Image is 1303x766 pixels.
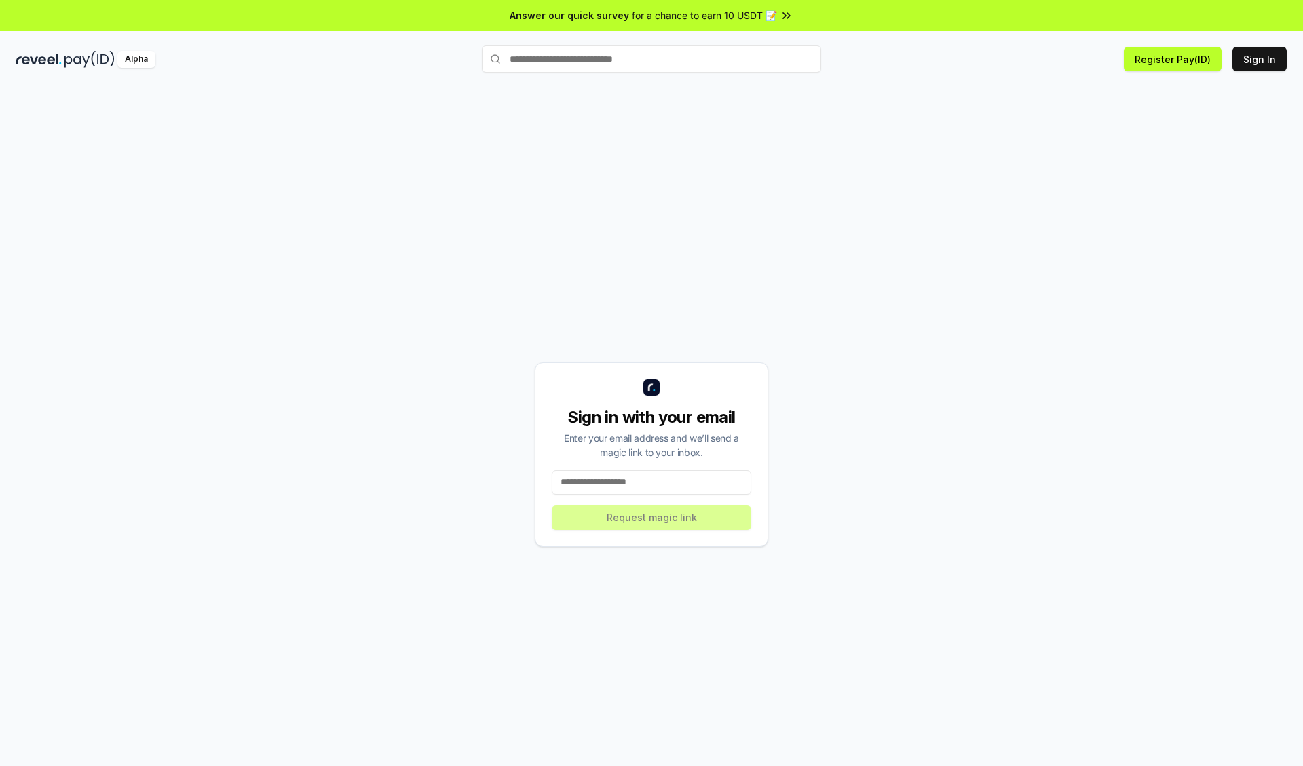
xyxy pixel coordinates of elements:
img: logo_small [643,379,660,396]
div: Sign in with your email [552,406,751,428]
div: Alpha [117,51,155,68]
img: reveel_dark [16,51,62,68]
span: Answer our quick survey [510,8,629,22]
span: for a chance to earn 10 USDT 📝 [632,8,777,22]
img: pay_id [64,51,115,68]
button: Sign In [1232,47,1287,71]
button: Register Pay(ID) [1124,47,1222,71]
div: Enter your email address and we’ll send a magic link to your inbox. [552,431,751,459]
